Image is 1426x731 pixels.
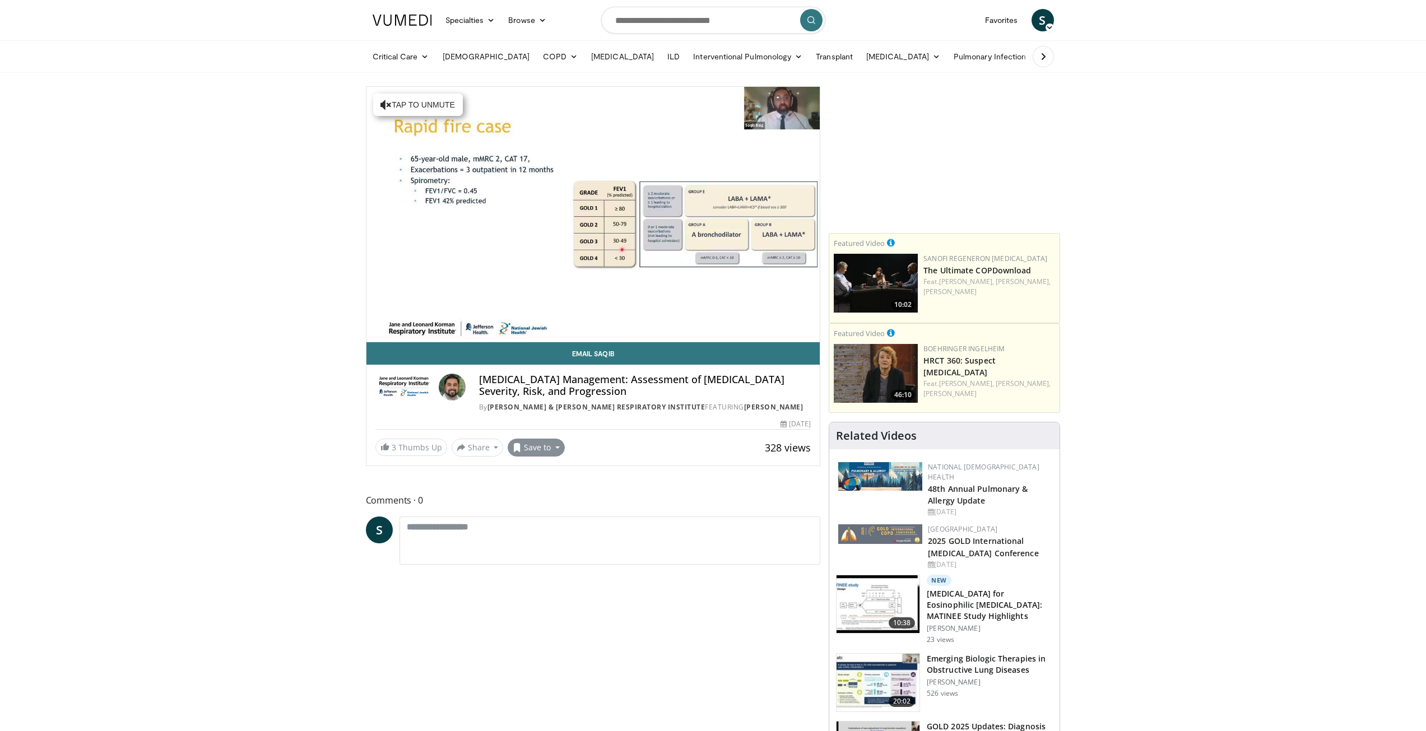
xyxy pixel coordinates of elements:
[927,653,1053,676] h3: Emerging Biologic Therapies in Obstructive Lung Diseases
[923,265,1031,276] a: The Ultimate COPDownload
[584,45,661,68] a: [MEDICAL_DATA]
[928,560,1051,570] div: [DATE]
[487,402,705,412] a: [PERSON_NAME] & [PERSON_NAME] Respiratory Institute
[834,328,885,338] small: Featured Video
[373,94,463,116] button: Tap to unmute
[375,374,434,401] img: Jane & Leonard Korman Respiratory Institute
[536,45,584,68] a: COPD
[436,45,536,68] a: [DEMOGRAPHIC_DATA]
[923,379,1055,399] div: Feat.
[923,277,1055,297] div: Feat.
[923,344,1005,353] a: Boehringer Ingelheim
[834,344,918,403] img: 8340d56b-4f12-40ce-8f6a-f3da72802623.png.150x105_q85_crop-smart_upscale.png
[479,402,811,412] div: By FEATURING
[661,45,686,68] a: ILD
[373,15,432,26] img: VuMedi Logo
[366,516,393,543] a: S
[837,575,919,634] img: aa79bcc6-2848-4ffb-9f05-689c03da0f84.150x105_q85_crop-smart_upscale.jpg
[978,9,1025,31] a: Favorites
[927,575,951,586] p: New
[996,277,1051,286] a: [PERSON_NAME],
[366,45,436,68] a: Critical Care
[861,86,1029,226] iframe: Advertisement
[923,389,977,398] a: [PERSON_NAME]
[508,439,565,457] button: Save to
[366,493,821,507] span: Comments 0
[765,441,811,454] span: 328 views
[860,45,947,68] a: [MEDICAL_DATA]
[452,439,504,457] button: Share
[1032,9,1054,31] a: S
[927,624,1053,633] p: [PERSON_NAME]
[809,45,860,68] a: Transplant
[834,254,918,313] a: 10:02
[439,9,502,31] a: Specialties
[891,300,915,310] span: 10:02
[781,419,811,429] div: [DATE]
[836,429,917,443] h4: Related Videos
[947,45,1044,68] a: Pulmonary Infection
[836,653,1053,713] a: 20:02 Emerging Biologic Therapies in Obstructive Lung Diseases [PERSON_NAME] 526 views
[928,524,997,534] a: [GEOGRAPHIC_DATA]
[928,536,1039,558] a: 2025 GOLD International [MEDICAL_DATA] Conference
[601,7,825,34] input: Search topics, interventions
[834,254,918,313] img: 5a5e9f8f-baed-4a36-9fe2-4d00eabc5e31.png.150x105_q85_crop-smart_upscale.png
[837,654,919,712] img: c6e753b7-7253-4fd8-812c-c785cb44fcf9.150x105_q85_crop-smart_upscale.jpg
[927,588,1053,622] h3: [MEDICAL_DATA] for Eosinophilic [MEDICAL_DATA]: MATINEE Study Highlights
[923,254,1047,263] a: Sanofi Regeneron [MEDICAL_DATA]
[836,575,1053,644] a: 10:38 New [MEDICAL_DATA] for Eosinophilic [MEDICAL_DATA]: MATINEE Study Highlights [PERSON_NAME] ...
[838,462,922,491] img: b90f5d12-84c1-472e-b843-5cad6c7ef911.jpg.150x105_q85_autocrop_double_scale_upscale_version-0.2.jpg
[744,402,803,412] a: [PERSON_NAME]
[375,439,447,456] a: 3 Thumbs Up
[927,689,958,698] p: 526 views
[939,379,994,388] a: [PERSON_NAME],
[366,87,820,342] video-js: Video Player
[686,45,809,68] a: Interventional Pulmonology
[889,696,916,707] span: 20:02
[928,507,1051,517] div: [DATE]
[923,355,996,378] a: HRCT 360: Suspect [MEDICAL_DATA]
[479,374,811,398] h4: [MEDICAL_DATA] Management: Assessment of [MEDICAL_DATA] Severity, Risk, and Progression
[501,9,553,31] a: Browse
[889,617,916,628] span: 10:38
[838,524,922,544] img: 29f03053-4637-48fc-b8d3-cde88653f0ec.jpeg.150x105_q85_autocrop_double_scale_upscale_version-0.2.jpg
[927,678,1053,687] p: [PERSON_NAME]
[366,342,820,365] a: Email Saqib
[927,635,954,644] p: 23 views
[996,379,1051,388] a: [PERSON_NAME],
[834,238,885,248] small: Featured Video
[939,277,994,286] a: [PERSON_NAME],
[928,483,1028,506] a: 48th Annual Pulmonary & Allergy Update
[891,390,915,400] span: 46:10
[928,462,1039,482] a: National [DEMOGRAPHIC_DATA] Health
[923,287,977,296] a: [PERSON_NAME]
[834,344,918,403] a: 46:10
[439,374,466,401] img: Avatar
[392,442,396,453] span: 3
